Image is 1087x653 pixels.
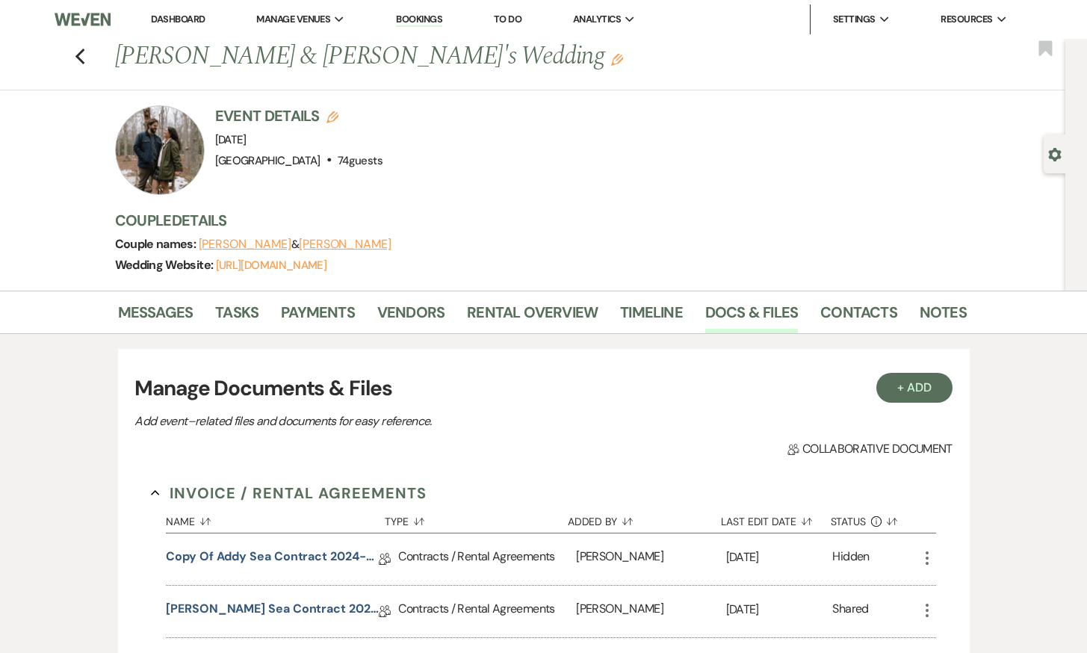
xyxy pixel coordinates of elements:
span: Manage Venues [256,12,330,27]
button: Open lead details [1048,146,1062,161]
div: Contracts / Rental Agreements [398,533,576,585]
button: [PERSON_NAME] [299,238,391,250]
a: Tasks [215,300,258,333]
h3: Manage Documents & Files [134,373,952,404]
span: [DATE] [215,132,247,147]
button: Invoice / Rental Agreements [151,482,427,504]
div: Contracts / Rental Agreements [398,586,576,637]
p: Add event–related files and documents for easy reference. [134,412,657,431]
a: Dashboard [151,13,205,25]
h1: [PERSON_NAME] & [PERSON_NAME]'s Wedding [115,39,784,75]
span: [GEOGRAPHIC_DATA] [215,153,320,168]
span: Couple names: [115,236,199,252]
p: [DATE] [726,548,833,567]
img: Weven Logo [55,4,111,35]
span: Status [831,516,867,527]
a: Notes [920,300,967,333]
div: [PERSON_NAME] [576,533,725,585]
span: Analytics [573,12,621,27]
p: [DATE] [726,600,833,619]
button: + Add [876,373,953,403]
button: Type [385,504,567,533]
div: [PERSON_NAME] [576,586,725,637]
span: & [199,237,391,252]
a: Vendors [377,300,445,333]
span: Wedding Website: [115,257,216,273]
span: Resources [941,12,992,27]
a: Messages [118,300,193,333]
a: Rental Overview [467,300,598,333]
div: Hidden [832,548,869,571]
span: Collaborative document [787,440,952,458]
a: Contacts [820,300,897,333]
span: 74 guests [338,153,383,168]
a: [PERSON_NAME] Sea Contract 2024-25 [166,600,379,623]
button: Name [166,504,385,533]
a: Timeline [620,300,683,333]
h3: Couple Details [115,210,952,231]
button: Edit [611,52,623,66]
button: [PERSON_NAME] [199,238,291,250]
a: [URL][DOMAIN_NAME] [216,258,326,273]
a: Payments [281,300,355,333]
button: Status [831,504,918,533]
a: To Do [494,13,521,25]
span: Settings [833,12,876,27]
button: Added By [568,504,721,533]
div: Shared [832,600,868,623]
a: Bookings [396,13,442,27]
a: Docs & Files [705,300,798,333]
h3: Event Details [215,105,383,126]
button: Last Edit Date [721,504,831,533]
a: Copy of Addy Sea Contract 2024-25 [166,548,379,571]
